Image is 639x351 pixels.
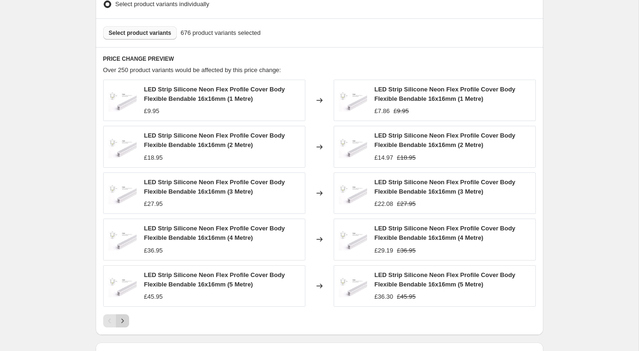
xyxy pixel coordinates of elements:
[108,225,137,253] img: LEDNeonFlexSiliconeBodyCover16x16mm_80x.jpg
[339,133,367,161] img: LEDNeonFlexSiliconeBodyCover16x16mm_80x.jpg
[144,225,285,241] span: LED Strip Silicone Neon Flex Profile Cover Body Flexible Bendable 16x16mm (4 Metre)
[339,179,367,207] img: LEDNeonFlexSiliconeBodyCover16x16mm_80x.jpg
[103,66,281,73] span: Over 250 product variants would be affected by this price change:
[375,199,393,209] div: £22.08
[115,0,209,8] span: Select product variants individually
[144,86,285,102] span: LED Strip Silicone Neon Flex Profile Cover Body Flexible Bendable 16x16mm (1 Metre)
[375,225,516,241] span: LED Strip Silicone Neon Flex Profile Cover Body Flexible Bendable 16x16mm (4 Metre)
[375,106,390,116] div: £7.86
[375,86,516,102] span: LED Strip Silicone Neon Flex Profile Cover Body Flexible Bendable 16x16mm (1 Metre)
[109,29,172,37] span: Select product variants
[103,26,177,40] button: Select product variants
[339,225,367,253] img: LEDNeonFlexSiliconeBodyCover16x16mm_80x.jpg
[108,133,137,161] img: LEDNeonFlexSiliconeBodyCover16x16mm_80x.jpg
[397,292,416,302] strike: £45.95
[339,86,367,114] img: LEDNeonFlexSiliconeBodyCover16x16mm_80x.jpg
[180,28,261,38] span: 676 product variants selected
[393,106,409,116] strike: £9.95
[144,271,285,288] span: LED Strip Silicone Neon Flex Profile Cover Body Flexible Bendable 16x16mm (5 Metre)
[144,199,163,209] div: £27.95
[144,153,163,163] div: £18.95
[375,292,393,302] div: £36.30
[375,179,516,195] span: LED Strip Silicone Neon Flex Profile Cover Body Flexible Bendable 16x16mm (3 Metre)
[108,179,137,207] img: LEDNeonFlexSiliconeBodyCover16x16mm_80x.jpg
[144,292,163,302] div: £45.95
[116,314,129,327] button: Next
[144,132,285,148] span: LED Strip Silicone Neon Flex Profile Cover Body Flexible Bendable 16x16mm (2 Metre)
[144,246,163,255] div: £36.95
[375,271,516,288] span: LED Strip Silicone Neon Flex Profile Cover Body Flexible Bendable 16x16mm (5 Metre)
[375,246,393,255] div: £29.19
[397,153,416,163] strike: £18.95
[103,55,536,63] h6: PRICE CHANGE PREVIEW
[108,86,137,114] img: LEDNeonFlexSiliconeBodyCover16x16mm_80x.jpg
[108,272,137,300] img: LEDNeonFlexSiliconeBodyCover16x16mm_80x.jpg
[103,314,129,327] nav: Pagination
[397,199,416,209] strike: £27.95
[375,132,516,148] span: LED Strip Silicone Neon Flex Profile Cover Body Flexible Bendable 16x16mm (2 Metre)
[339,272,367,300] img: LEDNeonFlexSiliconeBodyCover16x16mm_80x.jpg
[375,153,393,163] div: £14.97
[144,179,285,195] span: LED Strip Silicone Neon Flex Profile Cover Body Flexible Bendable 16x16mm (3 Metre)
[397,246,416,255] strike: £36.95
[144,106,160,116] div: £9.95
